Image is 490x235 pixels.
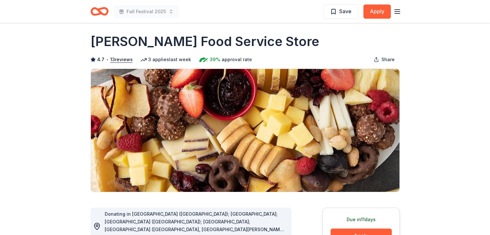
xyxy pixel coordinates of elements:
[127,8,166,15] span: Fall Festival 2025
[91,33,319,51] h1: [PERSON_NAME] Food Service Store
[91,4,109,19] a: Home
[91,69,399,192] img: Image for Gordon Food Service Store
[381,56,395,63] span: Share
[210,56,220,63] span: 39%
[110,56,133,63] button: 13reviews
[140,56,191,63] div: 3 applies last week
[331,216,392,223] div: Due in 11 days
[222,56,252,63] span: approval rate
[114,5,179,18] button: Fall Festival 2025
[363,5,391,19] button: Apply
[369,53,400,66] button: Share
[323,5,358,19] button: Save
[106,57,108,62] span: •
[97,56,104,63] span: 4.7
[339,7,351,15] span: Save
